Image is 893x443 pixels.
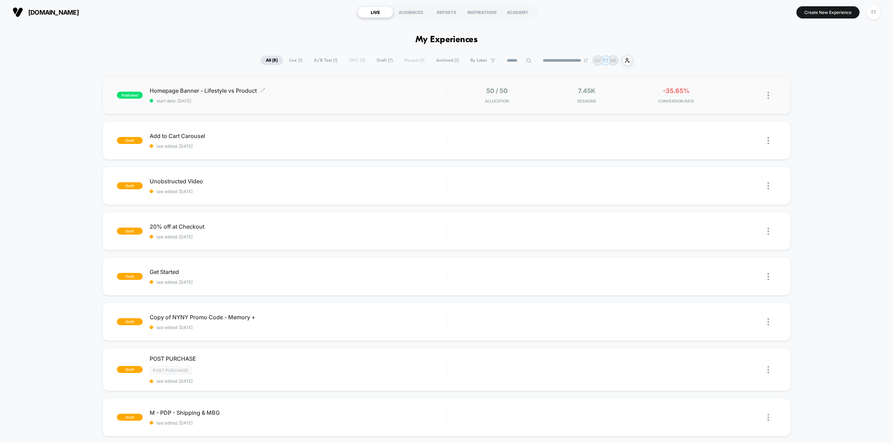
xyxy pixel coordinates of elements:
[543,99,630,104] span: Sessions
[767,273,769,280] img: close
[584,58,588,62] img: end
[117,228,143,235] span: draft
[117,137,143,144] span: draft
[486,87,508,94] span: 50 / 50
[10,7,81,18] button: [DOMAIN_NAME]
[150,98,446,104] span: start date: [DATE]
[150,87,446,94] span: Homepage Banner - Lifestyle vs Product
[150,409,446,416] span: M - PDP - Shipping & MBG
[485,99,509,104] span: Allocation
[150,234,446,239] span: last edited: [DATE]
[767,228,769,235] img: close
[865,5,883,20] button: TT
[767,137,769,144] img: close
[117,273,143,280] span: draft
[13,7,23,17] img: Visually logo
[117,366,143,373] span: draft
[117,318,143,325] span: draft
[150,325,446,330] span: last edited: [DATE]
[663,87,690,94] span: -35.65%
[150,132,446,139] span: Add to Cart Carousel
[767,318,769,326] img: close
[117,182,143,189] span: draft
[309,56,343,65] span: A/B Test ( 1 )
[767,414,769,421] img: close
[610,58,616,63] p: MB
[431,56,464,65] span: Archived ( 1 )
[464,7,500,18] div: INSPIRATIONS
[150,366,192,374] span: Post Purchase
[117,92,143,99] span: published
[28,9,79,16] span: [DOMAIN_NAME]
[633,99,719,104] span: CONVERSION RATE
[150,268,446,275] span: Get Started
[150,420,446,426] span: last edited: [DATE]
[429,7,464,18] div: REPORTS
[470,58,487,63] span: By Label
[150,355,446,362] span: POST PURCHASE
[150,189,446,194] span: last edited: [DATE]
[578,87,595,94] span: 7.45k
[372,56,398,65] span: Draft ( 7 )
[603,58,608,63] p: TT
[767,92,769,99] img: close
[150,178,446,185] span: Unobstructed Video
[767,366,769,373] img: close
[117,414,143,421] span: draft
[261,56,283,65] span: All ( 8 )
[867,6,880,19] div: TT
[150,223,446,230] span: 20% off at Checkout
[500,7,535,18] div: ACADEMY
[150,379,446,384] span: last edited: [DATE]
[393,7,429,18] div: AUDIENCES
[595,58,601,63] p: DV
[796,6,860,18] button: Create New Experience
[150,280,446,285] span: last edited: [DATE]
[150,314,446,321] span: Copy of NYNY Promo Code - Memory +
[767,182,769,190] img: close
[415,35,478,45] h1: My Experiences
[150,144,446,149] span: last edited: [DATE]
[358,7,393,18] div: LIVE
[284,56,308,65] span: Live ( 1 )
